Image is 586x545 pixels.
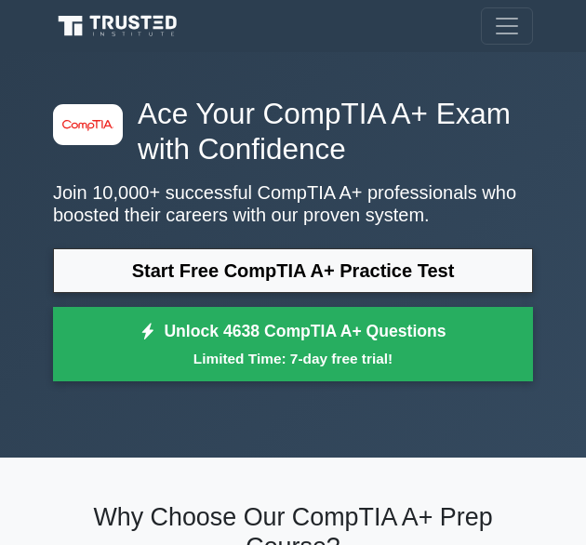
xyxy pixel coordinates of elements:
[53,97,533,166] h1: Ace Your CompTIA A+ Exam with Confidence
[76,348,510,369] small: Limited Time: 7-day free trial!
[53,181,533,226] p: Join 10,000+ successful CompTIA A+ professionals who boosted their careers with our proven system.
[53,307,533,381] a: Unlock 4638 CompTIA A+ QuestionsLimited Time: 7-day free trial!
[481,7,533,45] button: Toggle navigation
[53,248,533,293] a: Start Free CompTIA A+ Practice Test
